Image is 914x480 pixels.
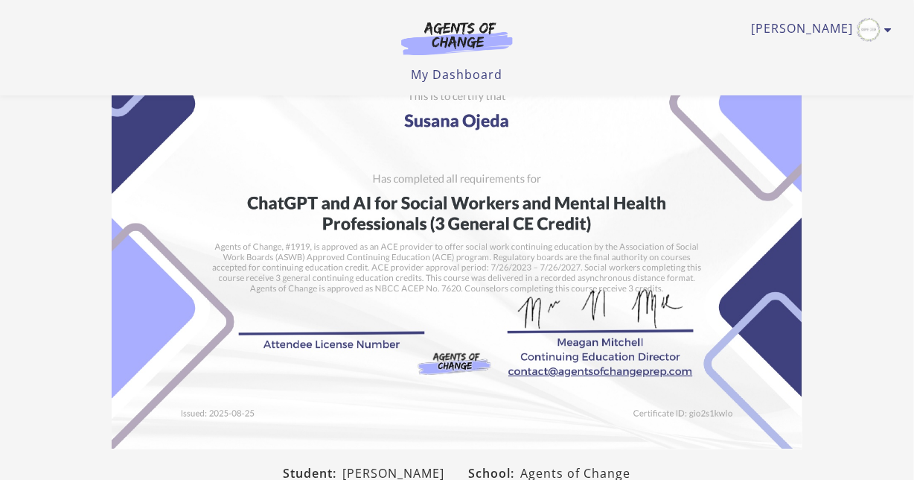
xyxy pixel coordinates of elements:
img: Agents of Change Logo [386,21,528,55]
a: Toggle menu [751,18,884,42]
a: My Dashboard [412,66,503,83]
